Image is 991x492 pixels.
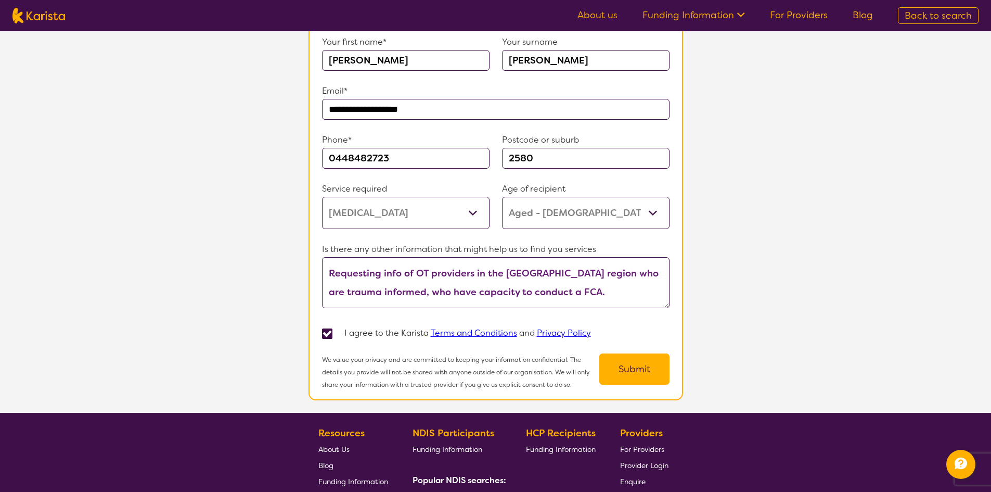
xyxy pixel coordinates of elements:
[322,83,670,99] p: Email*
[577,9,617,21] a: About us
[853,9,873,21] a: Blog
[502,181,670,197] p: Age of recipient
[770,9,828,21] a: For Providers
[502,132,670,148] p: Postcode or suburb
[526,441,596,457] a: Funding Information
[322,34,490,50] p: Your first name*
[322,181,490,197] p: Service required
[318,477,388,486] span: Funding Information
[322,354,599,391] p: We value your privacy and are committed to keeping your information confidential. The details you...
[318,427,365,439] b: Resources
[620,477,646,486] span: Enquire
[620,461,668,470] span: Provider Login
[502,34,670,50] p: Your surname
[620,441,668,457] a: For Providers
[898,7,979,24] a: Back to search
[413,445,482,454] span: Funding Information
[322,132,490,148] p: Phone*
[642,9,745,21] a: Funding Information
[946,450,975,479] button: Channel Menu
[318,473,388,489] a: Funding Information
[537,327,591,338] a: Privacy Policy
[620,457,668,473] a: Provider Login
[344,325,591,341] p: I agree to the Karista and
[905,9,972,22] span: Back to search
[12,8,65,23] img: Karista logo
[599,354,670,385] button: Submit
[431,327,517,338] a: Terms and Conditions
[318,457,388,473] a: Blog
[318,461,333,470] span: Blog
[620,445,664,454] span: For Providers
[413,441,502,457] a: Funding Information
[526,445,596,454] span: Funding Information
[413,475,506,486] b: Popular NDIS searches:
[526,427,596,439] b: HCP Recipients
[318,441,388,457] a: About Us
[620,427,663,439] b: Providers
[318,445,350,454] span: About Us
[322,242,670,257] p: Is there any other information that might help us to find you services
[413,427,494,439] b: NDIS Participants
[620,473,668,489] a: Enquire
